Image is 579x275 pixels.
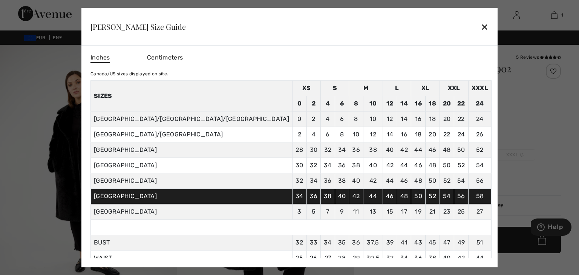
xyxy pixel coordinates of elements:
[468,158,491,173] td: 54
[363,142,383,158] td: 38
[292,204,306,220] td: 3
[400,254,408,261] span: 34
[306,189,321,204] td: 36
[338,254,346,261] span: 28
[468,81,491,96] td: XXXL
[292,112,306,127] td: 0
[321,189,335,204] td: 38
[90,251,292,266] td: WAIST
[321,204,335,220] td: 7
[411,112,426,127] td: 16
[335,127,349,142] td: 8
[363,158,383,173] td: 40
[90,81,292,112] th: Sizes
[425,158,440,173] td: 48
[414,254,422,261] span: 36
[383,96,397,112] td: 12
[425,112,440,127] td: 18
[321,127,335,142] td: 6
[349,173,363,189] td: 40
[292,142,306,158] td: 28
[440,96,454,112] td: 20
[411,189,426,204] td: 50
[296,239,303,246] span: 32
[411,204,426,220] td: 19
[321,158,335,173] td: 34
[349,127,363,142] td: 10
[383,158,397,173] td: 42
[468,96,491,112] td: 24
[411,158,426,173] td: 46
[349,158,363,173] td: 38
[90,158,292,173] td: [GEOGRAPHIC_DATA]
[90,235,292,251] td: BUST
[397,158,411,173] td: 44
[17,5,32,12] span: Help
[443,239,450,246] span: 47
[321,142,335,158] td: 32
[411,173,426,189] td: 48
[429,254,437,261] span: 38
[425,173,440,189] td: 50
[440,189,454,204] td: 54
[366,254,380,261] span: 30.5
[90,23,186,31] div: [PERSON_NAME] Size Guide
[363,204,383,220] td: 13
[352,239,360,246] span: 36
[476,254,484,261] span: 44
[306,204,321,220] td: 5
[397,142,411,158] td: 42
[429,239,437,246] span: 45
[397,112,411,127] td: 14
[454,158,469,173] td: 52
[411,81,440,96] td: XL
[440,204,454,220] td: 23
[383,204,397,220] td: 15
[440,173,454,189] td: 52
[367,239,379,246] span: 37.5
[310,239,318,246] span: 33
[454,127,469,142] td: 24
[306,127,321,142] td: 4
[468,112,491,127] td: 24
[90,173,292,189] td: [GEOGRAPHIC_DATA]
[292,189,306,204] td: 34
[90,70,492,77] div: Canada/US sizes displayed on site.
[349,142,363,158] td: 36
[397,173,411,189] td: 46
[425,96,440,112] td: 18
[454,204,469,220] td: 25
[397,127,411,142] td: 16
[321,173,335,189] td: 36
[321,96,335,112] td: 4
[292,127,306,142] td: 2
[296,254,303,261] span: 25
[349,189,363,204] td: 42
[335,112,349,127] td: 6
[306,142,321,158] td: 30
[147,54,183,61] span: Centimeters
[383,127,397,142] td: 14
[292,158,306,173] td: 30
[425,142,440,158] td: 46
[454,189,469,204] td: 56
[335,173,349,189] td: 38
[349,204,363,220] td: 11
[425,127,440,142] td: 20
[324,239,332,246] span: 34
[306,173,321,189] td: 34
[90,112,292,127] td: [GEOGRAPHIC_DATA]/[GEOGRAPHIC_DATA]/[GEOGRAPHIC_DATA]
[363,127,383,142] td: 12
[335,158,349,173] td: 36
[458,239,465,246] span: 49
[383,189,397,204] td: 46
[306,112,321,127] td: 2
[468,204,491,220] td: 27
[335,189,349,204] td: 40
[411,127,426,142] td: 18
[349,96,363,112] td: 8
[458,254,465,261] span: 42
[425,204,440,220] td: 21
[90,127,292,142] td: [GEOGRAPHIC_DATA]/[GEOGRAPHIC_DATA]
[440,112,454,127] td: 20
